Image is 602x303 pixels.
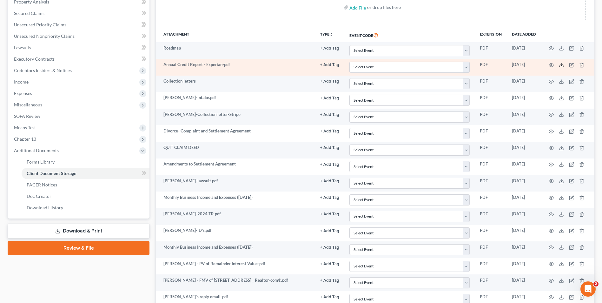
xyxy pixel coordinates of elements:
td: [DATE] [507,109,541,125]
button: + Add Tag [320,146,339,150]
td: PDF [475,175,507,192]
span: Means Test [14,125,36,130]
a: Secured Claims [9,8,149,19]
span: Forms Library [27,159,55,165]
th: Date added [507,28,541,42]
td: [DATE] [507,158,541,175]
button: + Add Tag [320,229,339,233]
div: or drop files here [367,4,401,10]
td: PDF [475,225,507,241]
a: + Add Tag [320,277,339,283]
button: + Add Tag [320,129,339,133]
td: PDF [475,241,507,258]
a: Download & Print [8,224,149,239]
span: Miscellaneous [14,102,42,107]
span: Secured Claims [14,10,44,16]
button: + Add Tag [320,79,339,84]
td: QUIT CLAIM DEED [156,142,315,158]
td: PDF [475,208,507,225]
td: Monthly Business Income and Expenses ([DATE]) [156,241,315,258]
span: Doc Creator [27,193,51,199]
span: Executory Contracts [14,56,55,62]
span: Download History [27,205,63,210]
span: Chapter 13 [14,136,36,142]
td: PDF [475,258,507,274]
iframe: Intercom live chat [580,281,596,297]
span: SOFA Review [14,113,40,119]
a: + Add Tag [320,78,339,84]
a: + Add Tag [320,294,339,300]
span: Unsecured Nonpriority Claims [14,33,75,39]
a: + Add Tag [320,244,339,250]
span: Unsecured Priority Claims [14,22,66,27]
td: PDF [475,274,507,291]
span: Client Document Storage [27,171,76,176]
td: PDF [475,76,507,92]
a: + Add Tag [320,62,339,68]
td: PDF [475,192,507,208]
td: [DATE] [507,175,541,192]
th: Attachment [156,28,315,42]
td: Amendments to Settlement Agreement [156,158,315,175]
a: + Add Tag [320,111,339,118]
td: PDF [475,42,507,59]
td: [DATE] [507,258,541,274]
td: [PERSON_NAME] - FMV of [STREET_ADDRESS] _ Realtor-com®.pdf [156,274,315,291]
td: [PERSON_NAME] - PV of Remainder Interest Value-pdf [156,258,315,274]
th: Event Code [344,28,475,42]
a: Client Document Storage [22,168,149,179]
a: Download History [22,202,149,213]
td: [PERSON_NAME]-ID's.pdf [156,225,315,241]
span: Additional Documents [14,148,59,153]
a: Doc Creator [22,191,149,202]
td: Annual Credit Report - Experian-pdf [156,59,315,75]
button: TYPEunfold_more [320,32,333,37]
a: Review & File [8,241,149,255]
a: SOFA Review [9,111,149,122]
td: [PERSON_NAME]-2024 TR.pdf [156,208,315,225]
td: [DATE] [507,225,541,241]
a: + Add Tag [320,211,339,217]
td: [DATE] [507,59,541,75]
td: [DATE] [507,274,541,291]
span: 2 [593,281,599,286]
button: + Add Tag [320,212,339,216]
a: Executory Contracts [9,53,149,65]
td: PDF [475,142,507,158]
button: + Add Tag [320,295,339,299]
span: Income [14,79,29,84]
td: [PERSON_NAME]-Collection letter-Stripe [156,109,315,125]
td: PDF [475,125,507,142]
button: + Add Tag [320,46,339,50]
a: Lawsuits [9,42,149,53]
a: + Add Tag [320,95,339,101]
td: Monthly Business Income and Expenses ([DATE]) [156,192,315,208]
td: PDF [475,109,507,125]
span: Expenses [14,91,32,96]
span: Codebtors Insiders & Notices [14,68,72,73]
i: unfold_more [329,33,333,37]
td: [DATE] [507,92,541,109]
button: + Add Tag [320,113,339,117]
span: Lawsuits [14,45,31,50]
a: + Add Tag [320,227,339,233]
a: PACER Notices [22,179,149,191]
button: + Add Tag [320,279,339,283]
button: + Add Tag [320,179,339,183]
td: PDF [475,59,507,75]
a: Unsecured Nonpriority Claims [9,30,149,42]
th: Extension [475,28,507,42]
a: + Add Tag [320,194,339,200]
a: + Add Tag [320,161,339,167]
a: + Add Tag [320,145,339,151]
a: + Add Tag [320,45,339,51]
td: Collection letters [156,76,315,92]
td: PDF [475,158,507,175]
td: PDF [475,92,507,109]
td: [DATE] [507,142,541,158]
a: + Add Tag [320,261,339,267]
a: Unsecured Priority Claims [9,19,149,30]
td: [PERSON_NAME]-Intake.pdf [156,92,315,109]
span: PACER Notices [27,182,57,187]
button: + Add Tag [320,163,339,167]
